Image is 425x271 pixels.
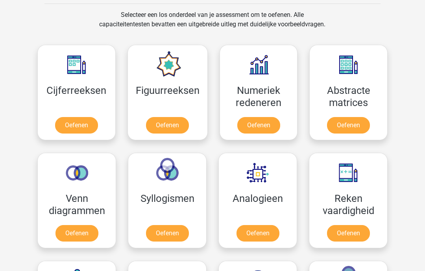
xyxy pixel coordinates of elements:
a: Oefenen [237,117,280,134]
a: Oefenen [327,117,370,134]
a: Oefenen [55,225,98,242]
div: Selecteer een los onderdeel van je assessment om te oefenen. Alle capaciteitentesten bevatten een... [92,10,333,38]
a: Oefenen [327,225,370,242]
a: Oefenen [55,117,98,134]
a: Oefenen [237,225,279,242]
a: Oefenen [146,117,189,134]
a: Oefenen [146,225,189,242]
